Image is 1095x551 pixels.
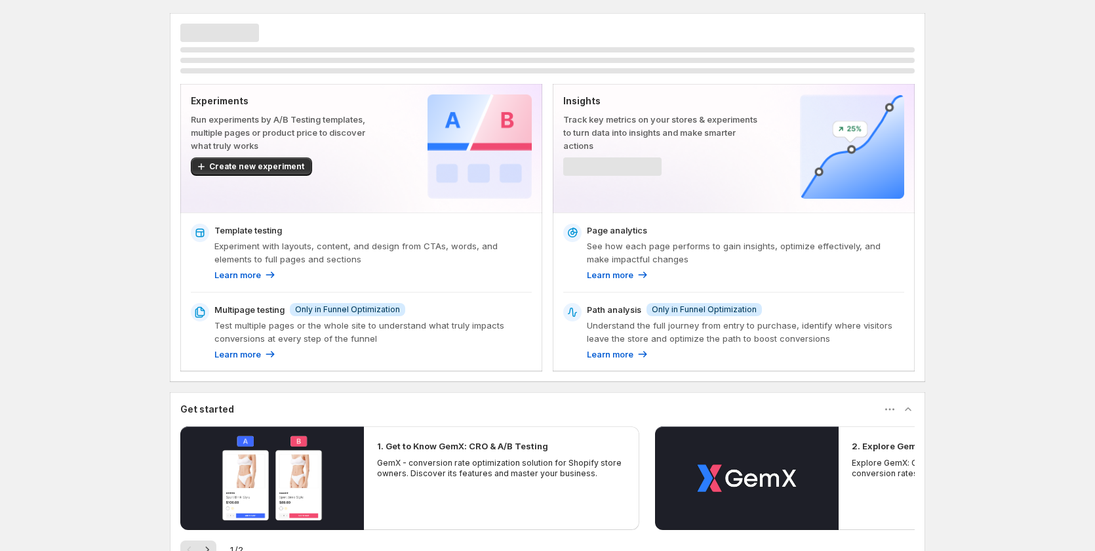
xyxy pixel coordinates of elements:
[377,439,548,453] h2: 1. Get to Know GemX: CRO & A/B Testing
[180,426,364,530] button: Phát video
[214,268,261,281] p: Learn more
[587,268,633,281] p: Learn more
[214,319,532,345] p: Test multiple pages or the whole site to understand what truly impacts conversions at every step ...
[428,94,532,199] img: Experiments
[587,224,647,237] p: Page analytics
[191,94,386,108] p: Experiments
[191,113,386,152] p: Run experiments by A/B Testing templates, multiple pages or product price to discover what truly ...
[587,319,904,345] p: Understand the full journey from entry to purchase, identify where visitors leave the store and o...
[295,304,400,315] span: Only in Funnel Optimization
[214,348,261,361] p: Learn more
[587,348,633,361] p: Learn more
[800,94,904,199] img: Insights
[214,239,532,266] p: Experiment with layouts, content, and design from CTAs, words, and elements to full pages and sec...
[214,268,277,281] a: Learn more
[655,426,839,530] button: Phát video
[180,403,234,416] h3: Get started
[377,458,626,479] p: GemX - conversion rate optimization solution for Shopify store owners. Discover its features and ...
[587,348,649,361] a: Learn more
[563,113,758,152] p: Track key metrics on your stores & experiments to turn data into insights and make smarter actions
[587,268,649,281] a: Learn more
[852,439,1055,453] h2: 2. Explore GemX: CRO & A/B Testing Use Cases
[563,94,758,108] p: Insights
[214,303,285,316] p: Multipage testing
[209,161,304,172] span: Create new experiment
[214,348,277,361] a: Learn more
[587,303,641,316] p: Path analysis
[652,304,757,315] span: Only in Funnel Optimization
[191,157,312,176] button: Create new experiment
[214,224,282,237] p: Template testing
[587,239,904,266] p: See how each page performs to gain insights, optimize effectively, and make impactful changes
